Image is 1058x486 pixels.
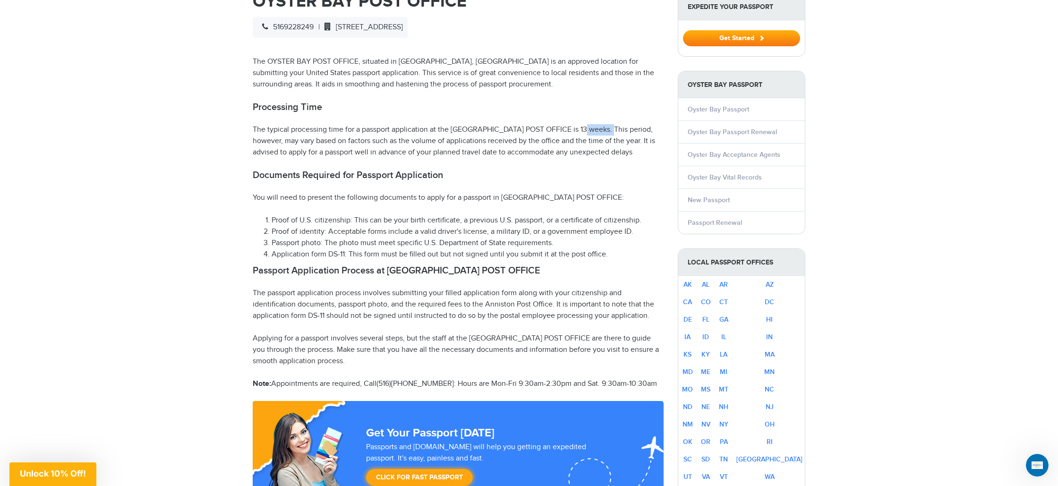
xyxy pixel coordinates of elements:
a: KY [701,350,710,358]
a: Get Started [683,34,800,42]
a: VA [702,473,710,481]
a: MI [720,368,727,376]
a: MN [764,368,775,376]
h2: Processing Time [253,102,664,113]
strong: Note: [253,379,271,388]
a: MD [683,368,693,376]
a: IL [721,333,726,341]
span: [STREET_ADDRESS] [320,23,403,32]
a: AZ [766,281,774,289]
li: Proof of U.S. citizenship: This can be your birth certificate, a previous U.S. passport, or a cer... [272,215,664,226]
span: 5169228249 [257,23,314,32]
a: MT [719,385,728,393]
a: ME [701,368,710,376]
a: IN [766,333,773,341]
div: Unlock 10% Off! [9,462,96,486]
a: AK [683,281,692,289]
li: Passport photo: The photo must meet specific U.S. Department of State requirements. [272,238,664,249]
h2: Documents Required for Passport Application [253,170,664,181]
a: ND [683,403,692,411]
a: MS [701,385,710,393]
a: OH [765,420,775,428]
a: CA [683,298,692,306]
a: New Passport [688,196,730,204]
p: The typical processing time for a passport application at the [GEOGRAPHIC_DATA] POST OFFICE is 13... [253,124,664,158]
a: UT [683,473,692,481]
a: FL [702,315,709,324]
a: CT [719,298,728,306]
a: NV [701,420,710,428]
a: Passport Renewal [688,219,742,227]
a: [GEOGRAPHIC_DATA] [736,455,802,463]
a: NE [701,403,710,411]
p: The passport application process involves submitting your filled application form along with your... [253,288,664,322]
a: DE [683,315,692,324]
a: DC [765,298,774,306]
a: RI [767,438,773,446]
a: Oyster Bay Passport [688,105,749,113]
a: NC [765,385,774,393]
a: IA [684,333,691,341]
a: SD [701,455,710,463]
a: WA [765,473,775,481]
a: ID [702,333,709,341]
a: TN [719,455,728,463]
a: NH [719,403,728,411]
a: NJ [766,403,774,411]
iframe: Intercom live chat [1026,454,1049,477]
a: Oyster Bay Acceptance Agents [688,151,780,159]
strong: Local Passport Offices [678,249,805,276]
a: GA [719,315,728,324]
h2: Passport Application Process at [GEOGRAPHIC_DATA] POST OFFICE [253,265,664,276]
a: Oyster Bay Vital Records [688,173,762,181]
div: | [253,17,408,38]
p: Appointments are required, Call(516)[PHONE_NUMBER]: Hours are Mon-Fri 9:30am-2:30pm and Sat. 9:30... [253,378,664,390]
a: KS [683,350,691,358]
a: HI [766,315,773,324]
a: OK [683,438,692,446]
a: MO [682,385,693,393]
p: The OYSTER BAY POST OFFICE, situated in [GEOGRAPHIC_DATA], [GEOGRAPHIC_DATA] is an approved locat... [253,56,664,90]
a: SC [683,455,692,463]
li: Application form DS-11: This form must be filled out but not signed until you submit it at the po... [272,249,664,260]
a: Click for Fast Passport [366,469,473,486]
a: NM [683,420,693,428]
a: CO [701,298,711,306]
a: AR [719,281,728,289]
p: Applying for a passport involves several steps, but the staff at the [GEOGRAPHIC_DATA] POST OFFIC... [253,333,664,367]
a: NY [719,420,728,428]
a: VT [720,473,728,481]
a: OR [701,438,710,446]
a: AL [702,281,709,289]
strong: Get Your Passport [DATE] [366,426,495,440]
a: PA [720,438,728,446]
p: You will need to present the following documents to apply for a passport in [GEOGRAPHIC_DATA] POS... [253,192,664,204]
span: Unlock 10% Off! [20,469,86,478]
a: Oyster Bay Passport Renewal [688,128,777,136]
a: MA [765,350,775,358]
strong: Oyster Bay Passport [678,71,805,98]
a: LA [720,350,727,358]
li: Proof of identity: Acceptable forms include a valid driver's license, a military ID, or a governm... [272,226,664,238]
button: Get Started [683,30,800,46]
